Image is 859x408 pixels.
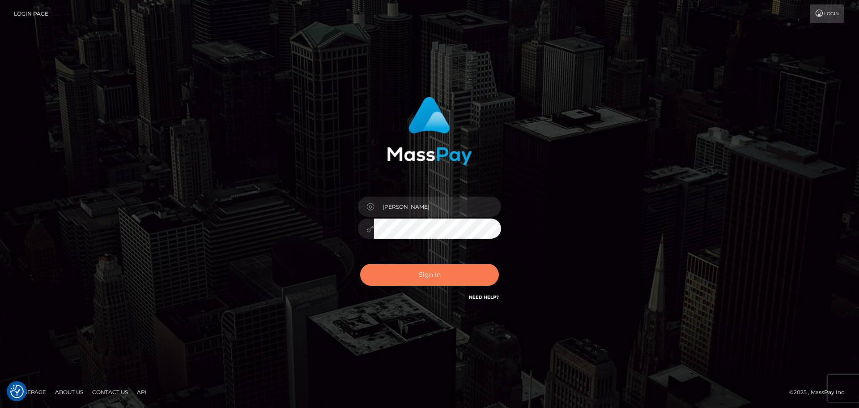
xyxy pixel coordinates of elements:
input: Username... [374,197,501,217]
div: © 2025 , MassPay Inc. [789,387,852,397]
a: About Us [51,385,87,399]
a: Need Help? [469,294,499,300]
a: Login Page [14,4,48,23]
button: Consent Preferences [10,385,24,398]
button: Sign in [360,264,499,286]
a: API [133,385,150,399]
img: Revisit consent button [10,385,24,398]
a: Homepage [10,385,50,399]
a: Contact Us [89,385,132,399]
img: MassPay Login [387,97,472,165]
a: Login [810,4,844,23]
